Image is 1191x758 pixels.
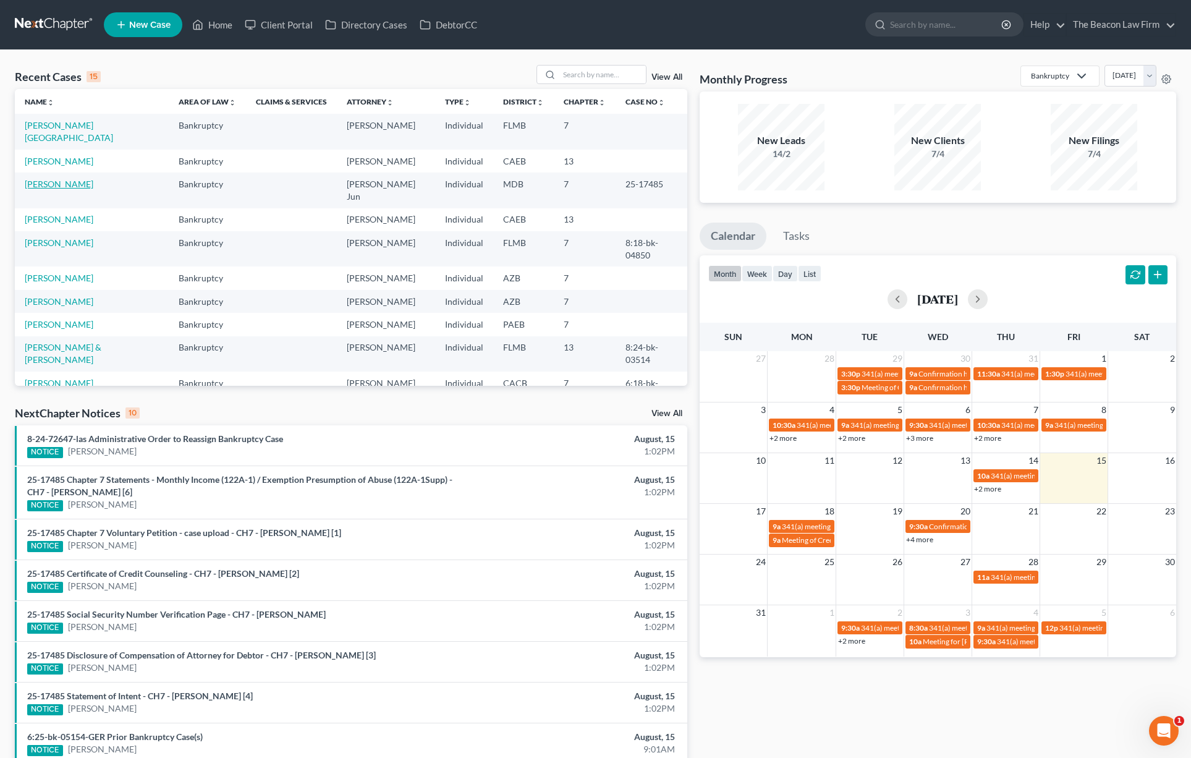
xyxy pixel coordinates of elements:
[823,555,836,569] span: 25
[862,383,999,392] span: Meeting of Creditors for [PERSON_NAME]
[929,522,1069,531] span: Confirmation hearing for [PERSON_NAME]
[554,150,616,172] td: 13
[755,504,767,519] span: 17
[87,71,101,82] div: 15
[25,156,93,166] a: [PERSON_NAME]
[1100,351,1108,366] span: 1
[923,637,1020,646] span: Meeting for [PERSON_NAME]
[1054,420,1174,430] span: 341(a) meeting for [PERSON_NAME]
[27,663,63,675] div: NOTICE
[1032,605,1040,620] span: 4
[1067,14,1176,36] a: The Beacon Law Firm
[25,342,101,365] a: [PERSON_NAME] & [PERSON_NAME]
[27,650,376,660] a: 25-17485 Disclosure of Compensation of Attorney for Debtor - CH7 - [PERSON_NAME] [3]
[246,89,337,114] th: Claims & Services
[896,402,904,417] span: 5
[186,14,239,36] a: Home
[27,541,63,552] div: NOTICE
[169,336,246,372] td: Bankruptcy
[828,402,836,417] span: 4
[467,690,675,702] div: August, 15
[464,99,471,106] i: unfold_more
[997,637,1116,646] span: 341(a) meeting for [PERSON_NAME]
[337,150,436,172] td: [PERSON_NAME]
[977,471,990,480] span: 10a
[564,97,606,106] a: Chapterunfold_more
[625,97,665,106] a: Case Nounfold_more
[1027,504,1040,519] span: 21
[435,114,493,149] td: Individual
[559,66,646,83] input: Search by name...
[179,97,236,106] a: Area of Lawunfold_more
[773,522,781,531] span: 9a
[755,453,767,468] span: 10
[823,504,836,519] span: 18
[25,120,113,143] a: [PERSON_NAME][GEOGRAPHIC_DATA]
[554,231,616,266] td: 7
[554,114,616,149] td: 7
[554,336,616,372] td: 13
[909,637,922,646] span: 10a
[554,313,616,336] td: 7
[68,498,137,511] a: [PERSON_NAME]
[917,292,958,305] h2: [DATE]
[1051,134,1137,148] div: New Filings
[493,266,554,289] td: AZB
[503,97,544,106] a: Districtunfold_more
[797,420,1051,430] span: 341(a) meeting for [PERSON_NAME] & [PERSON_NAME] De [PERSON_NAME]
[891,504,904,519] span: 19
[616,231,687,266] td: 8:18-bk-04850
[964,402,972,417] span: 6
[1164,504,1176,519] span: 23
[1031,70,1069,81] div: Bankruptcy
[708,265,742,282] button: month
[467,649,675,662] div: August, 15
[773,420,795,430] span: 10:30a
[169,172,246,208] td: Bankruptcy
[724,331,742,342] span: Sun
[15,69,101,84] div: Recent Cases
[413,14,483,36] a: DebtorCC
[974,484,1001,493] a: +2 more
[918,383,1124,392] span: Confirmation hearing for [PERSON_NAME] & [PERSON_NAME]
[959,453,972,468] span: 13
[493,114,554,149] td: FLMB
[1164,555,1176,569] span: 30
[27,500,63,511] div: NOTICE
[554,266,616,289] td: 7
[841,369,860,378] span: 3:30p
[828,605,836,620] span: 1
[928,331,948,342] span: Wed
[493,313,554,336] td: PAEB
[862,331,878,342] span: Tue
[27,691,253,701] a: 25-17485 Statement of Intent - CH7 - [PERSON_NAME] [4]
[890,13,1003,36] input: Search by name...
[554,290,616,313] td: 7
[1169,605,1176,620] span: 6
[435,266,493,289] td: Individual
[850,420,970,430] span: 341(a) meeting for [PERSON_NAME]
[991,471,1110,480] span: 341(a) meeting for [PERSON_NAME]
[467,445,675,458] div: 1:02PM
[47,99,54,106] i: unfold_more
[467,731,675,743] div: August, 15
[493,172,554,208] td: MDB
[861,623,1046,632] span: 341(a) meeting for [PERSON_NAME] & [PERSON_NAME]
[25,378,93,388] a: [PERSON_NAME]
[435,290,493,313] td: Individual
[738,148,824,160] div: 14/2
[823,351,836,366] span: 28
[1067,331,1080,342] span: Fri
[169,150,246,172] td: Bankruptcy
[337,266,436,289] td: [PERSON_NAME]
[997,331,1015,342] span: Thu
[467,702,675,715] div: 1:02PM
[977,623,985,632] span: 9a
[337,231,436,266] td: [PERSON_NAME]
[467,580,675,592] div: 1:02PM
[977,369,1000,378] span: 11:30a
[493,336,554,372] td: FLMB
[25,319,93,330] a: [PERSON_NAME]
[467,539,675,551] div: 1:02PM
[467,621,675,633] div: 1:02PM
